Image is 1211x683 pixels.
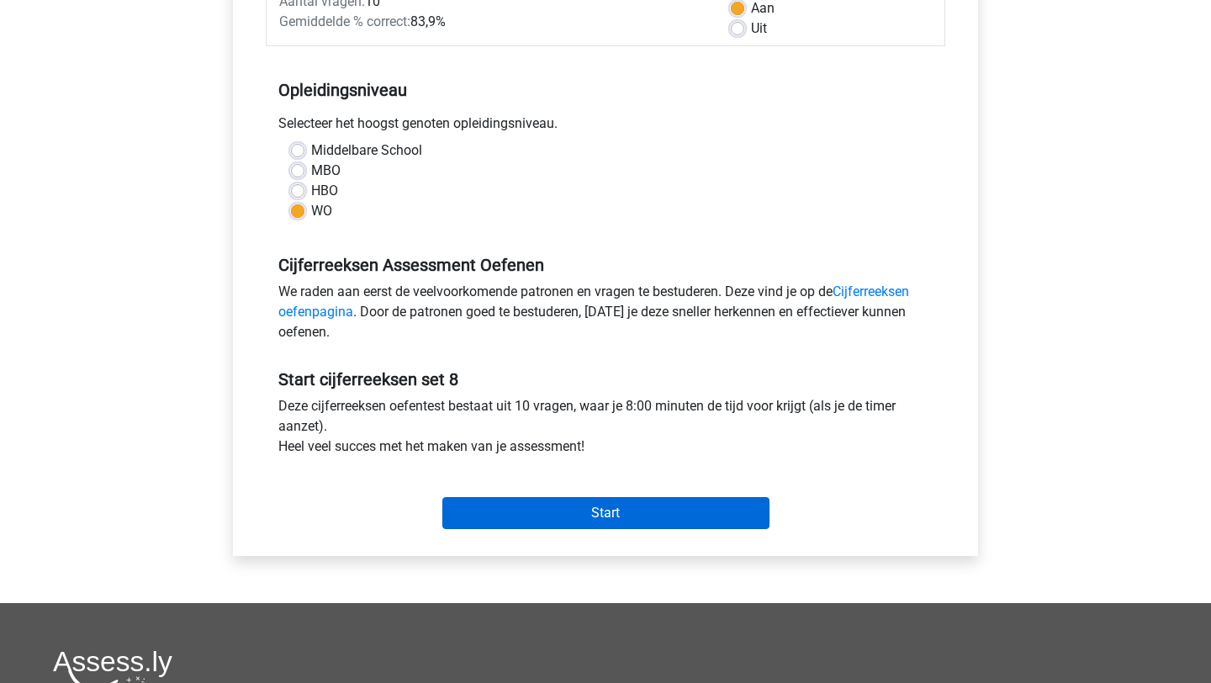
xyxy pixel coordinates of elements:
[267,12,718,32] div: 83,9%
[311,140,422,161] label: Middelbare School
[751,19,767,39] label: Uit
[266,114,945,140] div: Selecteer het hoogst genoten opleidingsniveau.
[311,181,338,201] label: HBO
[311,161,341,181] label: MBO
[279,13,410,29] span: Gemiddelde % correct:
[278,369,933,389] h5: Start cijferreeksen set 8
[266,282,945,349] div: We raden aan eerst de veelvoorkomende patronen en vragen te bestuderen. Deze vind je op de . Door...
[278,73,933,107] h5: Opleidingsniveau
[266,396,945,463] div: Deze cijferreeksen oefentest bestaat uit 10 vragen, waar je 8:00 minuten de tijd voor krijgt (als...
[278,255,933,275] h5: Cijferreeksen Assessment Oefenen
[442,497,769,529] input: Start
[311,201,332,221] label: WO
